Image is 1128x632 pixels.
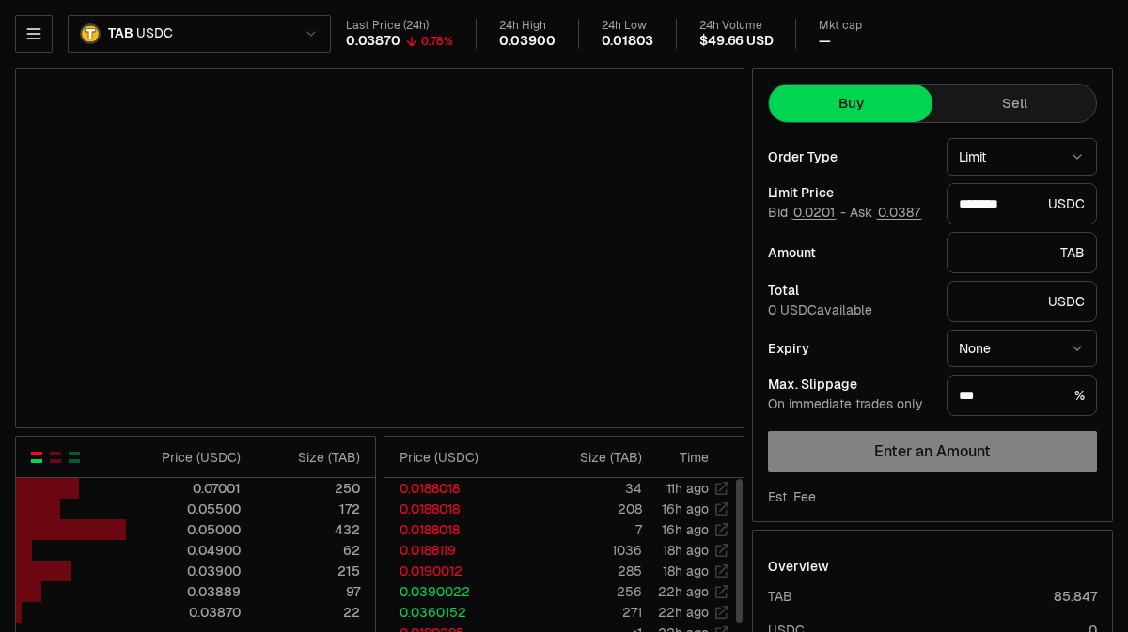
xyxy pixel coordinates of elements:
button: Buy [769,85,932,122]
td: 285 [526,561,643,581]
td: 271 [526,602,643,623]
div: — [819,33,831,50]
span: USDC [136,25,172,42]
div: 24h Volume [699,19,773,33]
button: Show Buy Orders Only [67,450,82,465]
time: 22h ago [658,604,709,621]
td: 208 [526,499,643,519]
time: 18h ago [663,542,709,559]
div: 85.847 [1054,587,1097,606]
div: 97 [257,582,360,601]
div: 0.07001 [136,479,240,498]
div: 0.05000 [136,520,240,539]
td: 0.0190012 [384,561,526,581]
span: Bid - [768,205,846,222]
button: Sell [932,85,1096,122]
div: Size ( TAB ) [257,448,360,467]
div: Total [768,284,932,297]
time: 16h ago [662,501,709,517]
button: 0.0201 [791,205,837,220]
div: TAB [947,232,1097,273]
button: Limit [947,138,1097,176]
time: 11h ago [666,480,709,497]
div: Order Type [768,150,932,163]
div: USDC [947,183,1097,224]
div: $49.66 USD [699,33,773,50]
div: 62 [257,541,360,560]
td: 7 [526,519,643,540]
span: Ask [850,205,922,222]
time: 22h ago [658,583,709,600]
div: Est. Fee [768,487,816,506]
div: 0.03889 [136,582,240,601]
time: 18h ago [663,563,709,579]
div: 172 [257,500,360,518]
div: % [947,375,1097,416]
div: Overview [768,557,829,576]
span: 0 USDC available [768,301,872,318]
div: 0.04900 [136,541,240,560]
td: 0.0188119 [384,540,526,561]
div: Price ( USDC ) [136,448,240,467]
div: Price ( USDC ) [399,448,525,467]
div: 0.01803 [602,33,654,50]
td: 34 [526,478,643,499]
button: 0.0387 [876,205,922,220]
td: 0.0360152 [384,602,526,623]
div: 22 [257,603,360,622]
div: 24h Low [602,19,654,33]
td: 0.0188018 [384,478,526,499]
img: TAB.png [80,23,101,44]
button: None [947,330,1097,367]
td: 1036 [526,540,643,561]
div: 0.78% [421,34,453,49]
div: Mkt cap [819,19,862,33]
button: Show Buy and Sell Orders [29,450,44,465]
div: On immediate trades only [768,396,932,413]
div: 250 [257,479,360,498]
div: Amount [768,246,932,259]
div: 0.03900 [136,562,240,580]
td: 256 [526,581,643,602]
div: Last Price (24h) [346,19,453,33]
iframe: Financial Chart [16,69,744,427]
div: TAB [768,587,792,606]
div: 215 [257,562,360,580]
div: 24h High [499,19,556,33]
span: TAB [108,25,133,42]
div: Max. Slippage [768,378,932,391]
td: 0.0390022 [384,581,526,602]
div: Time [658,448,709,467]
div: 0.03900 [499,33,556,50]
td: 0.0188018 [384,499,526,519]
div: 0.03870 [346,33,400,50]
div: 0.03870 [136,603,240,622]
button: Show Sell Orders Only [48,450,63,465]
div: Expiry [768,342,932,355]
div: Size ( TAB ) [541,448,642,467]
div: Limit Price [768,186,932,199]
time: 16h ago [662,521,709,538]
div: 432 [257,520,360,539]
td: 0.0188018 [384,519,526,540]
div: USDC [947,281,1097,322]
div: 0.05500 [136,500,240,518]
